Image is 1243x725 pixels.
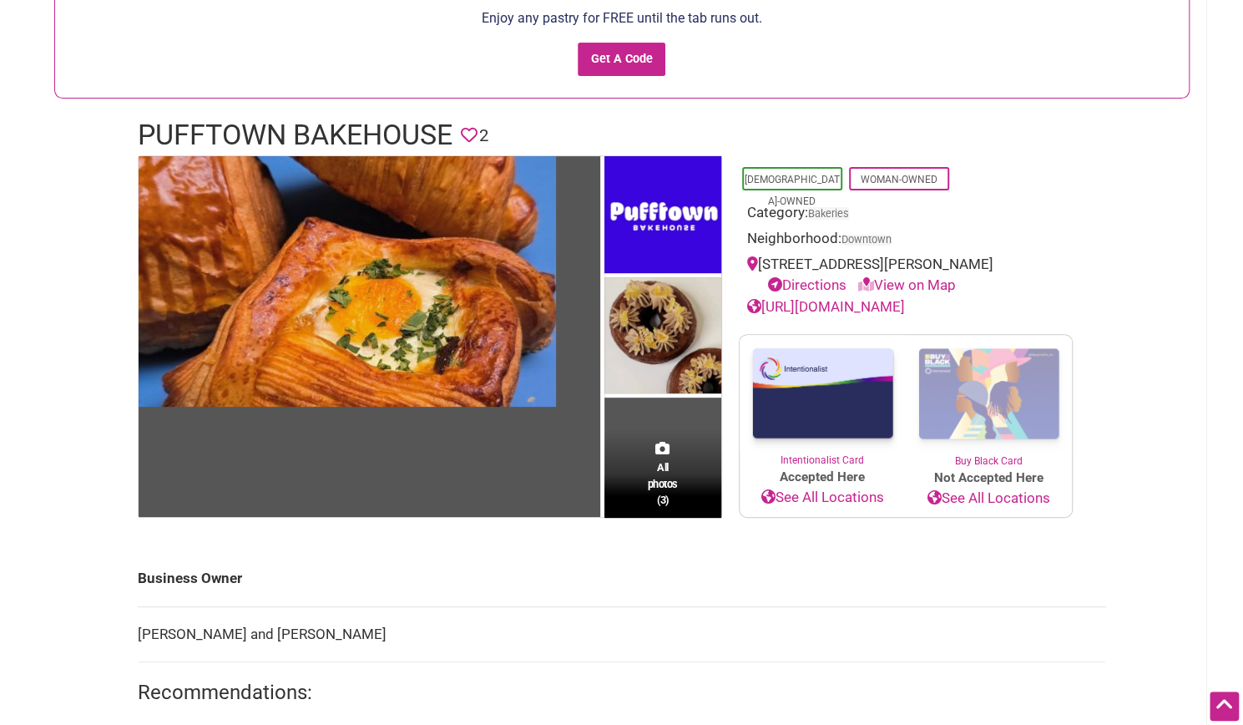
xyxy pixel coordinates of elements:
h1: Pufftown Bakehouse [138,115,452,155]
td: Business Owner [138,551,1106,606]
span: Downtown [841,235,892,246]
a: See All Locations [740,487,906,509]
a: Bakeries [808,207,849,220]
p: Enjoy any pastry for FREE until the tab runs out. [63,8,1180,29]
span: Not Accepted Here [906,469,1072,488]
h2: Recommendations: [138,679,1106,707]
td: [PERSON_NAME] and [PERSON_NAME] [138,606,1106,662]
a: Directions [768,276,846,293]
img: Intentionalist Card [740,335,906,453]
span: Accepted Here [740,468,906,487]
input: Get A Code [578,43,665,77]
a: View on Map [858,276,956,293]
a: See All Locations [906,488,1072,510]
img: Buy Black Card [906,335,1072,454]
img: Pufftown Bakehouse - Sweet Croissants [604,277,721,398]
a: Woman-Owned [861,174,937,185]
span: 2 [479,123,488,149]
div: Category: [747,202,1064,228]
a: Intentionalist Card [740,335,906,468]
div: [STREET_ADDRESS][PERSON_NAME] [747,254,1064,297]
img: Pufftown Bakehouse - Croissants [139,156,556,407]
img: Pufftown Bakehouse - Logo [604,156,721,277]
div: Scroll Back to Top [1210,692,1239,721]
a: Buy Black Card [906,335,1072,469]
span: All photos (3) [648,459,678,507]
a: [URL][DOMAIN_NAME] [747,298,905,315]
a: [DEMOGRAPHIC_DATA]-Owned [745,174,840,207]
div: Neighborhood: [747,228,1064,254]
